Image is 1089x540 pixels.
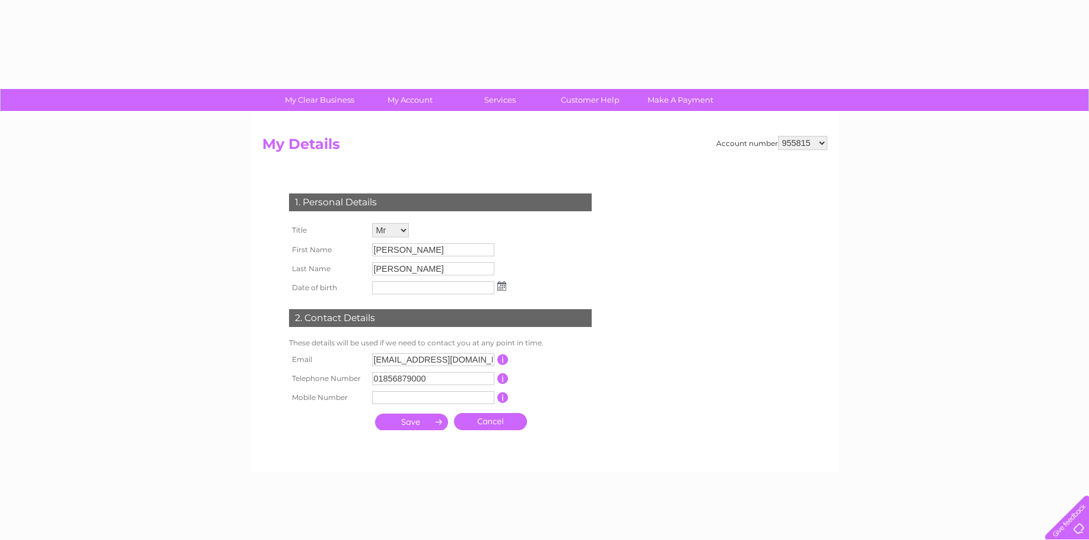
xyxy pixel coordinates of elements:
[451,89,549,111] a: Services
[286,350,369,369] th: Email
[289,193,592,211] div: 1. Personal Details
[454,413,527,430] a: Cancel
[286,220,369,240] th: Title
[631,89,729,111] a: Make A Payment
[497,392,509,403] input: Information
[375,414,448,430] input: Submit
[497,281,506,291] img: ...
[716,136,827,150] div: Account number
[271,89,369,111] a: My Clear Business
[286,369,369,388] th: Telephone Number
[497,373,509,384] input: Information
[361,89,459,111] a: My Account
[497,354,509,365] input: Information
[286,278,369,297] th: Date of birth
[541,89,639,111] a: Customer Help
[286,259,369,278] th: Last Name
[262,136,827,158] h2: My Details
[289,309,592,327] div: 2. Contact Details
[286,240,369,259] th: First Name
[286,388,369,407] th: Mobile Number
[286,336,595,350] td: These details will be used if we need to contact you at any point in time.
